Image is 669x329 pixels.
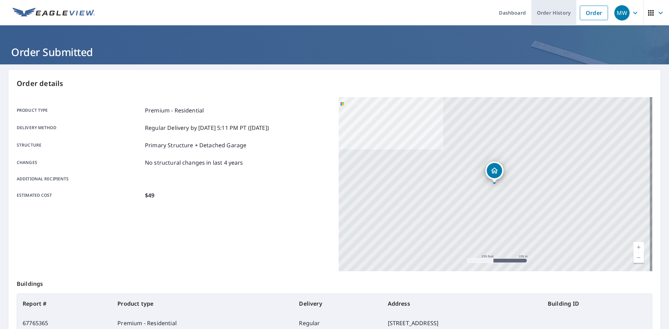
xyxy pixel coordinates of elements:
h1: Order Submitted [8,45,661,59]
a: Current Level 17, Zoom Out [633,252,644,263]
p: Order details [17,78,652,89]
p: Delivery method [17,124,142,132]
p: No structural changes in last 4 years [145,158,243,167]
a: Current Level 17, Zoom In [633,242,644,252]
p: $49 [145,191,154,199]
div: Dropped pin, building 1, Residential property, 5569 Doliver Dr Houston, TX 77056 [485,162,503,183]
div: MW [614,5,630,21]
p: Structure [17,141,142,149]
th: Address [382,294,542,313]
p: Product type [17,106,142,115]
p: Changes [17,158,142,167]
th: Building ID [542,294,652,313]
a: Order [580,6,608,20]
p: Estimated cost [17,191,142,199]
p: Primary Structure + Detached Garage [145,141,246,149]
p: Premium - Residential [145,106,204,115]
th: Delivery [293,294,382,313]
th: Report # [17,294,112,313]
p: Additional recipients [17,176,142,182]
img: EV Logo [13,8,95,18]
th: Product type [112,294,293,313]
p: Buildings [17,271,652,293]
p: Regular Delivery by [DATE] 5:11 PM PT ([DATE]) [145,124,269,132]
